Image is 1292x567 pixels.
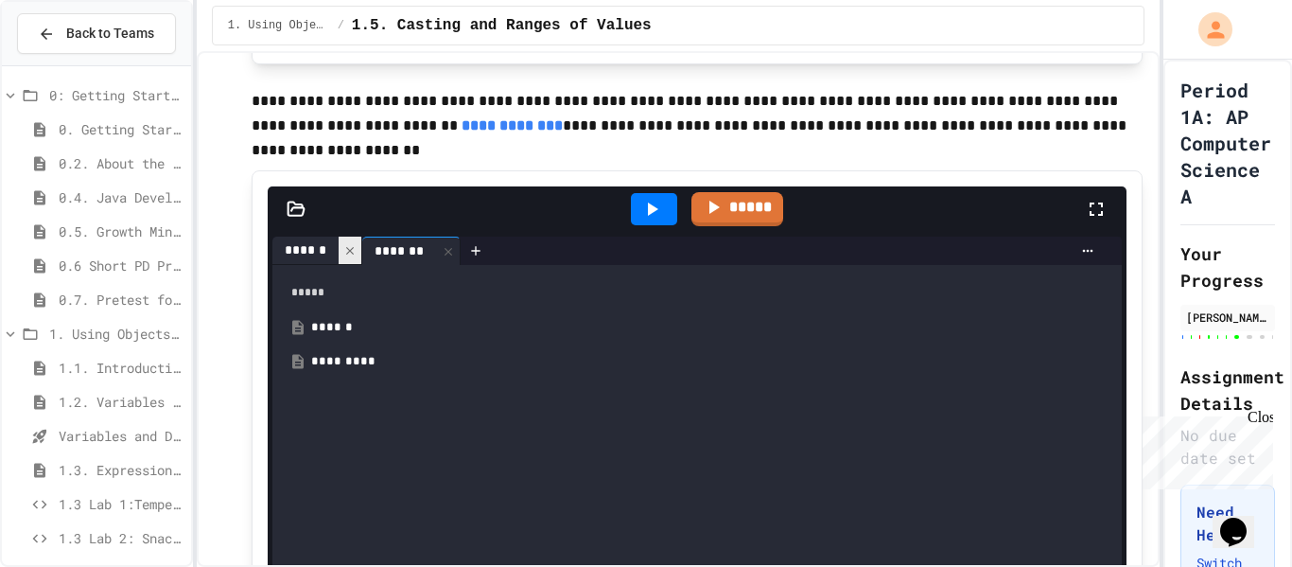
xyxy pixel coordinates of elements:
span: 1. Using Objects and Methods [228,18,330,33]
span: Back to Teams [66,24,154,44]
span: 0. Getting Started [59,119,183,139]
span: 0.7. Pretest for the AP CSA Exam [59,290,183,310]
span: 1. Using Objects and Methods [49,324,183,344]
span: 0.6 Short PD Pretest [59,256,183,275]
span: 1.1. Introduction to Algorithms, Programming, and Compilers [59,358,183,378]
h1: Period 1A: AP Computer Science A [1180,77,1275,209]
span: 1.3 Lab 2: Snack Budget Tracker [59,528,183,548]
iframe: chat widget [1135,409,1273,489]
div: My Account [1179,8,1237,51]
span: Variables and Data Types - Quiz [59,426,183,446]
span: 0: Getting Started [49,85,183,105]
h2: Assignment Details [1180,363,1275,416]
span: 0.4. Java Development Environments [59,187,183,207]
span: 0.2. About the AP CSA Exam [59,153,183,173]
span: 1.3 Lab 1:Temperature Display Fix [59,494,183,514]
button: Back to Teams [17,13,176,54]
span: 0.5. Growth Mindset and Pair Programming [59,221,183,241]
h3: Need Help? [1196,501,1259,546]
span: 1.5. Casting and Ranges of Values [352,14,652,37]
span: 1.2. Variables and Data Types [59,392,183,412]
div: Chat with us now!Close [8,8,131,120]
span: 1.3. Expressions and Output [New] [59,460,183,480]
iframe: chat widget [1213,491,1273,548]
div: [PERSON_NAME] [1186,309,1269,326]
h2: Your Progress [1180,240,1275,293]
span: / [338,18,344,33]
